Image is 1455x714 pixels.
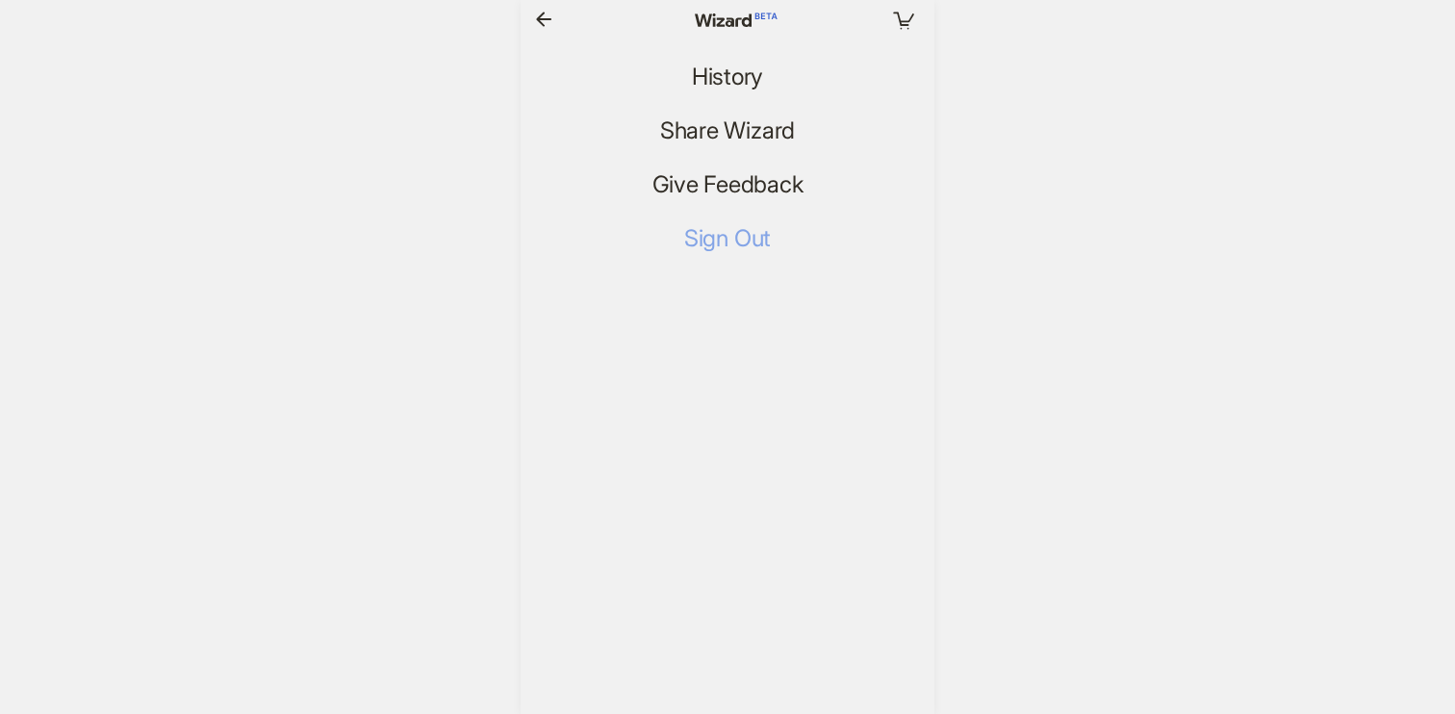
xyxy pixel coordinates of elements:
span: History [692,64,763,91]
button: History [676,62,779,92]
a: Give Feedback [637,169,819,200]
span: Share Wizard [660,117,795,145]
span: Give Feedback [652,171,804,199]
button: Sign Out [669,223,786,254]
span: Sign Out [684,225,771,253]
button: Share Wizard [645,115,810,146]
